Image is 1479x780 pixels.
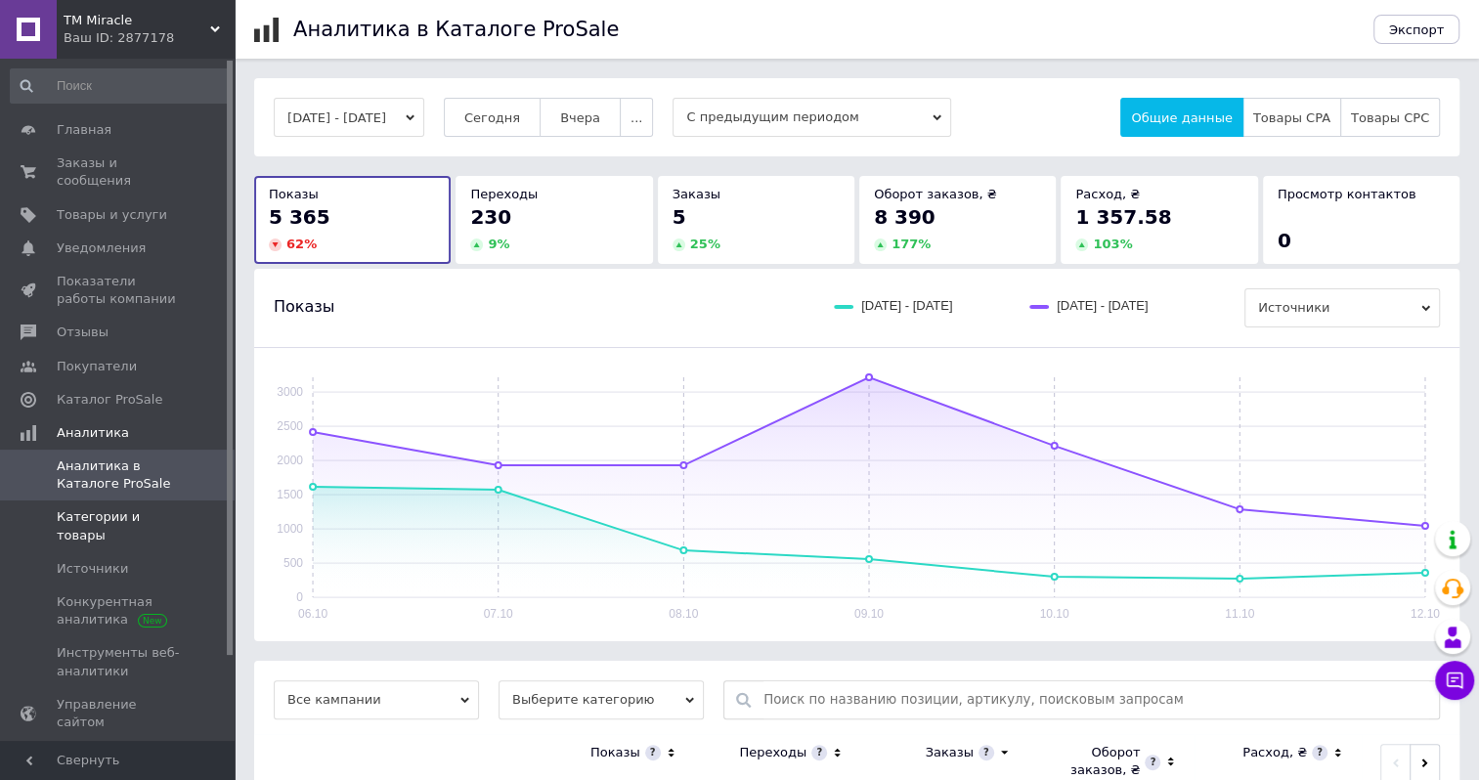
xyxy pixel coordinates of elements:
[298,607,327,621] text: 06.10
[57,358,137,375] span: Покупатели
[874,187,997,201] span: Оборот заказов, ₴
[1253,110,1330,125] span: Товары CPA
[293,18,619,41] h1: Аналитика в Каталоге ProSale
[286,237,317,251] span: 62 %
[690,237,720,251] span: 25 %
[57,644,181,679] span: Инструменты веб-аналитики
[1351,110,1429,125] span: Товары CPC
[277,488,303,501] text: 1500
[1093,237,1132,251] span: 103 %
[283,556,303,570] text: 500
[57,424,129,442] span: Аналитика
[1411,607,1440,621] text: 12.10
[57,593,181,628] span: Конкурентная аналитика
[1340,98,1440,137] button: Товары CPC
[296,590,303,604] text: 0
[1373,15,1459,44] button: Экспорт
[540,98,621,137] button: Вчера
[57,206,167,224] span: Товары и услуги
[590,744,640,761] div: Показы
[1242,98,1341,137] button: Товары CPA
[1242,744,1307,761] div: Расход, ₴
[874,205,935,229] span: 8 390
[488,237,509,251] span: 9 %
[673,187,720,201] span: Заказы
[560,110,600,125] span: Вчера
[1120,98,1242,137] button: Общие данные
[277,522,303,536] text: 1000
[64,29,235,47] div: Ваш ID: 2877178
[57,121,111,139] span: Главная
[57,324,109,341] span: Отзывы
[673,205,686,229] span: 5
[1075,205,1171,229] span: 1 357.58
[10,68,230,104] input: Поиск
[739,744,806,761] div: Переходы
[277,385,303,399] text: 3000
[57,273,181,308] span: Показатели работы компании
[269,187,319,201] span: Показы
[1039,607,1068,621] text: 10.10
[57,696,181,731] span: Управление сайтом
[277,419,303,433] text: 2500
[277,454,303,467] text: 2000
[274,680,479,719] span: Все кампании
[854,607,884,621] text: 09.10
[464,110,520,125] span: Сегодня
[669,607,698,621] text: 08.10
[1048,744,1141,779] div: Оборот заказов, ₴
[1225,607,1254,621] text: 11.10
[444,98,541,137] button: Сегодня
[1075,187,1140,201] span: Расход, ₴
[57,560,128,578] span: Источники
[57,154,181,190] span: Заказы и сообщения
[1278,229,1291,252] span: 0
[673,98,951,137] span: С предыдущим периодом
[470,205,511,229] span: 230
[1435,661,1474,700] button: Чат с покупателем
[499,680,704,719] span: Выберите категорию
[64,12,210,29] span: ТМ Miracle
[1389,22,1444,37] span: Экспорт
[57,508,181,543] span: Категории и товары
[925,744,973,761] div: Заказы
[763,681,1429,718] input: Поиск по названию позиции, артикулу, поисковым запросам
[620,98,653,137] button: ...
[57,457,181,493] span: Аналитика в Каталоге ProSale
[470,187,538,201] span: Переходы
[274,98,424,137] button: [DATE] - [DATE]
[631,110,642,125] span: ...
[269,205,330,229] span: 5 365
[57,239,146,257] span: Уведомления
[57,391,162,409] span: Каталог ProSale
[1244,288,1440,327] span: Источники
[484,607,513,621] text: 07.10
[1131,110,1232,125] span: Общие данные
[1278,187,1416,201] span: Просмотр контактов
[274,296,334,318] span: Показы
[892,237,931,251] span: 177 %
